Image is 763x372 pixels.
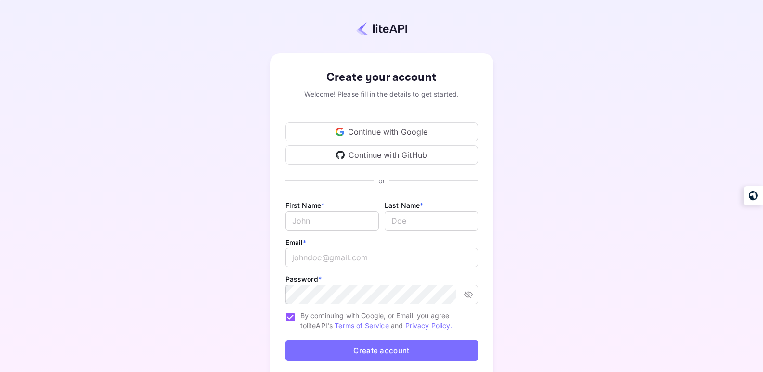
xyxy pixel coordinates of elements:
[285,211,379,231] input: John
[285,248,478,267] input: johndoe@gmail.com
[460,286,477,303] button: toggle password visibility
[335,321,388,330] a: Terms of Service
[285,275,322,283] label: Password
[285,69,478,86] div: Create your account
[285,122,478,141] div: Continue with Google
[285,201,325,209] label: First Name
[405,321,452,330] a: Privacy Policy.
[385,211,478,231] input: Doe
[356,22,407,36] img: liteapi
[285,340,478,361] button: Create account
[285,89,478,99] div: Welcome! Please fill in the details to get started.
[300,310,470,331] span: By continuing with Google, or Email, you agree to liteAPI's and
[285,145,478,165] div: Continue with GitHub
[385,201,424,209] label: Last Name
[285,238,307,246] label: Email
